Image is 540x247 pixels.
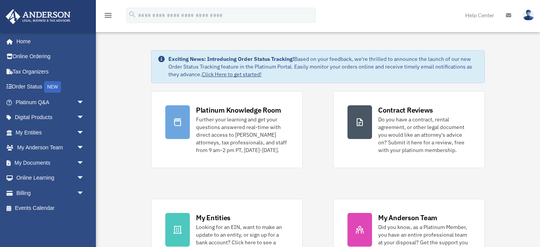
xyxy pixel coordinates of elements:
[378,116,471,154] div: Do you have a contract, rental agreement, or other legal document you would like an attorney's ad...
[333,91,485,168] a: Contract Reviews Do you have a contract, rental agreement, or other legal document you would like...
[523,10,534,21] img: User Pic
[196,116,288,154] div: Further your learning and get your questions answered real-time with direct access to [PERSON_NAM...
[3,9,73,24] img: Anderson Advisors Platinum Portal
[77,155,92,171] span: arrow_drop_down
[202,71,262,78] a: Click Here to get started!
[168,56,294,62] strong: Exciting News: Introducing Order Status Tracking!
[5,155,96,170] a: My Documentsarrow_drop_down
[77,95,92,110] span: arrow_drop_down
[5,170,96,186] a: Online Learningarrow_drop_down
[5,49,96,64] a: Online Ordering
[77,110,92,126] span: arrow_drop_down
[5,201,96,216] a: Events Calendar
[128,10,137,19] i: search
[5,185,96,201] a: Billingarrow_drop_down
[5,79,96,95] a: Order StatusNEW
[77,170,92,186] span: arrow_drop_down
[168,55,478,78] div: Based on your feedback, we're thrilled to announce the launch of our new Order Status Tracking fe...
[5,34,92,49] a: Home
[196,213,230,222] div: My Entities
[77,185,92,201] span: arrow_drop_down
[5,110,96,125] a: Digital Productsarrow_drop_down
[196,105,281,115] div: Platinum Knowledge Room
[5,95,96,110] a: Platinum Q&Aarrow_drop_down
[378,213,437,222] div: My Anderson Team
[44,81,61,93] div: NEW
[77,140,92,156] span: arrow_drop_down
[104,11,113,20] i: menu
[77,125,92,141] span: arrow_drop_down
[151,91,303,168] a: Platinum Knowledge Room Further your learning and get your questions answered real-time with dire...
[5,64,96,79] a: Tax Organizers
[104,13,113,20] a: menu
[5,140,96,155] a: My Anderson Teamarrow_drop_down
[5,125,96,140] a: My Entitiesarrow_drop_down
[378,105,433,115] div: Contract Reviews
